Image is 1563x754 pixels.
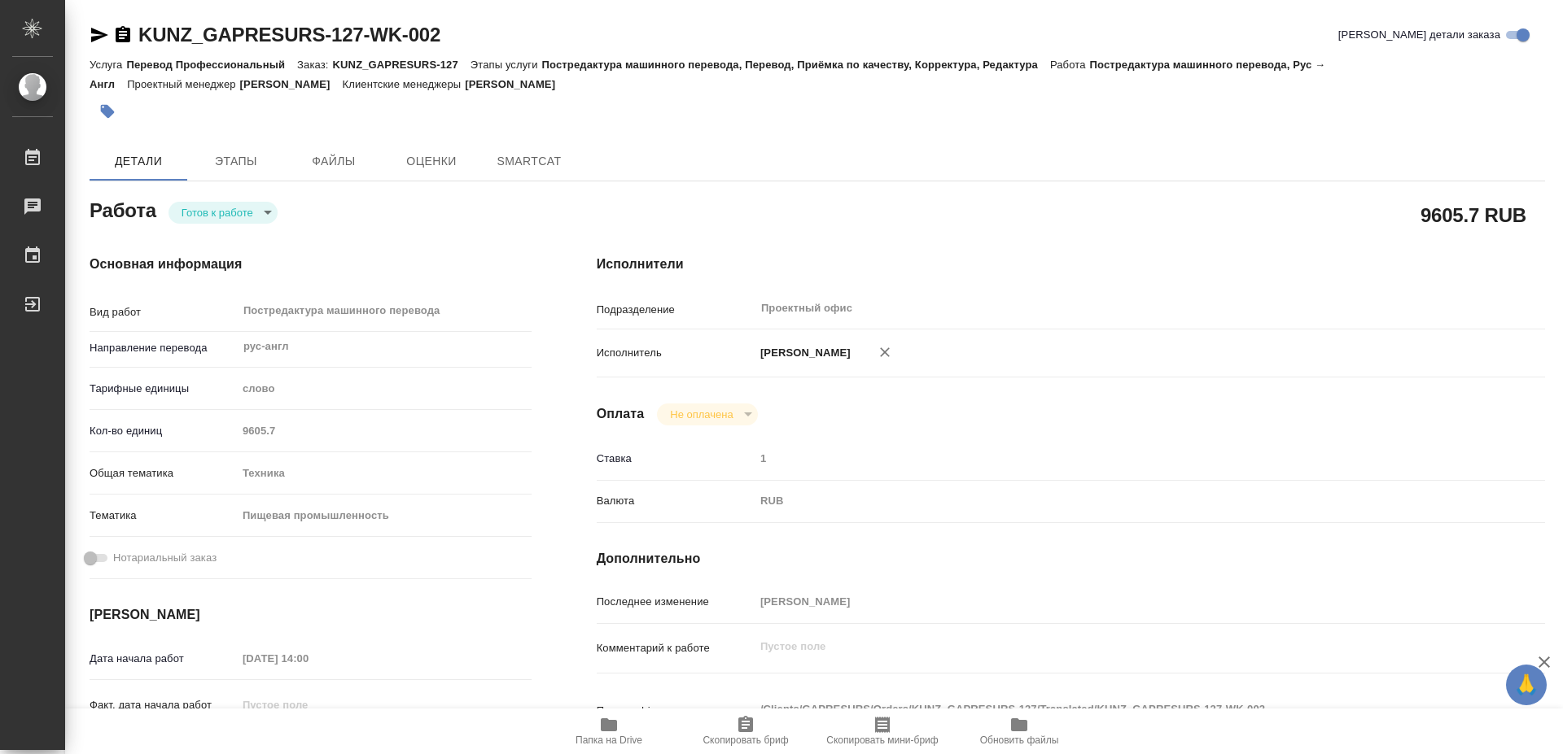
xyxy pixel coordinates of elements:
[597,345,755,361] p: Исполнитель
[237,375,532,403] div: слово
[333,59,471,71] p: KUNZ_GAPRESURS-127
[597,404,645,424] h4: Оплата
[90,465,237,482] p: Общая тематика
[240,78,343,90] p: [PERSON_NAME]
[237,693,379,717] input: Пустое поле
[677,708,814,754] button: Скопировать бриф
[90,25,109,45] button: Скопировать ссылку для ЯМессенджера
[471,59,542,71] p: Этапы услуги
[113,550,217,566] span: Нотариальный заказ
[90,508,237,524] p: Тематика
[814,708,951,754] button: Скопировать мини-бриф
[392,151,471,172] span: Оценки
[237,647,379,670] input: Пустое поле
[90,194,156,224] h2: Работа
[113,25,133,45] button: Скопировать ссылку
[343,78,466,90] p: Клиентские менеджеры
[867,334,903,370] button: Удалить исполнителя
[755,695,1466,723] textarea: /Clients/GAPRESURS/Orders/KUNZ_GAPRESURS-127/Translated/KUNZ_GAPRESURS-127-WK-002
[1050,59,1090,71] p: Работа
[177,206,258,220] button: Готов к работе
[1421,201,1526,229] h2: 9605.7 RUB
[237,502,532,530] div: Пищевая промышленность
[703,734,788,746] span: Скопировать бриф
[127,78,239,90] p: Проектный менеджер
[951,708,1088,754] button: Обновить файлы
[542,59,1050,71] p: Постредактура машинного перевода, Перевод, Приёмка по качеству, Корректура, Редактура
[980,734,1059,746] span: Обновить файлы
[90,340,237,356] p: Направление перевода
[490,151,568,172] span: SmartCat
[755,345,851,361] p: [PERSON_NAME]
[597,255,1545,274] h4: Исполнители
[90,59,126,71] p: Услуга
[657,403,757,425] div: Готов к работе
[90,423,237,439] p: Кол-во единиц
[597,549,1545,569] h4: Дополнительно
[1513,668,1540,702] span: 🙏
[99,151,177,172] span: Детали
[1506,665,1547,705] button: 🙏
[665,408,738,421] button: Не оплачена
[597,493,755,509] p: Валюта
[541,708,677,754] button: Папка на Drive
[465,78,567,90] p: [PERSON_NAME]
[169,202,278,224] div: Готов к работе
[90,605,532,625] h4: [PERSON_NAME]
[597,302,755,318] p: Подразделение
[597,594,755,610] p: Последнее изменение
[90,651,237,667] p: Дата начала работ
[297,59,332,71] p: Заказ:
[597,451,755,467] p: Ставка
[755,447,1466,470] input: Пустое поле
[126,59,297,71] p: Перевод Профессиональный
[237,419,532,442] input: Пустое поле
[197,151,275,172] span: Этапы
[755,487,1466,515] div: RUB
[90,381,237,397] p: Тарифные единицы
[237,460,532,487] div: Техника
[1338,27,1500,43] span: [PERSON_NAME] детали заказа
[597,640,755,656] p: Комментарий к работе
[90,304,237,320] p: Вид работ
[755,590,1466,613] input: Пустое поле
[597,703,755,719] p: Путь на drive
[138,24,440,46] a: KUNZ_GAPRESURS-127-WK-002
[90,255,532,274] h4: Основная информация
[826,734,938,746] span: Скопировать мини-бриф
[295,151,373,172] span: Файлы
[576,734,642,746] span: Папка на Drive
[90,94,125,129] button: Добавить тэг
[90,697,237,713] p: Факт. дата начала работ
